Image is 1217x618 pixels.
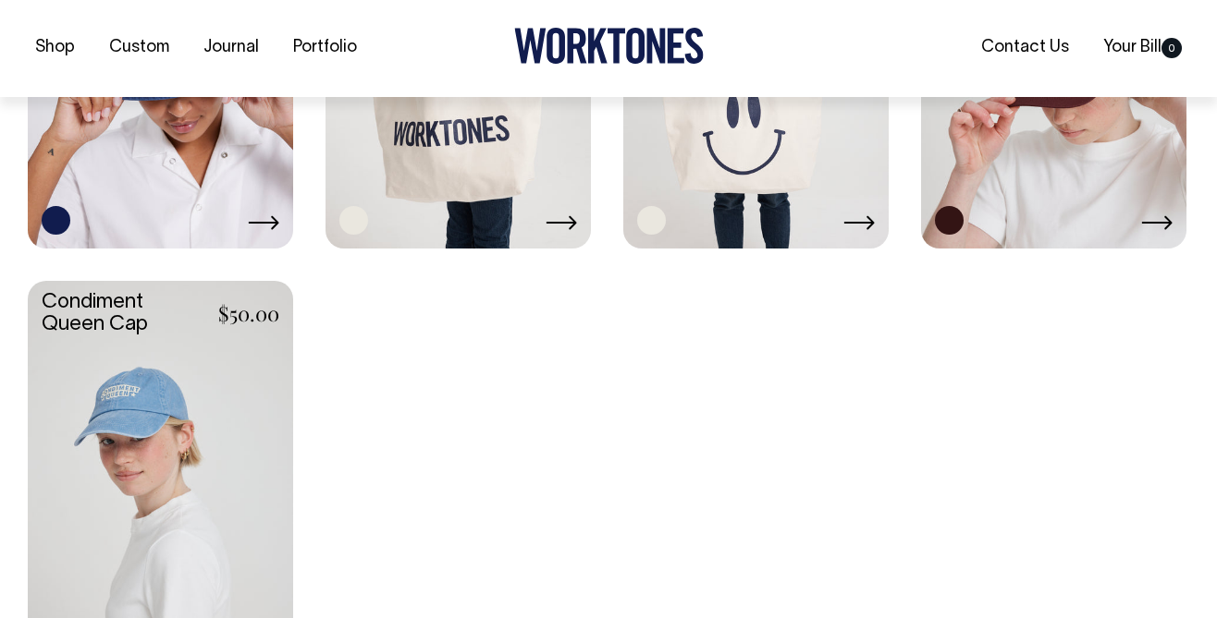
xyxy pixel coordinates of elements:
[28,33,82,64] a: Shop
[102,33,177,64] a: Custom
[1096,32,1189,63] a: Your Bill0
[286,33,364,64] a: Portfolio
[974,32,1076,63] a: Contact Us
[196,33,266,64] a: Journal
[1162,38,1182,58] span: 0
